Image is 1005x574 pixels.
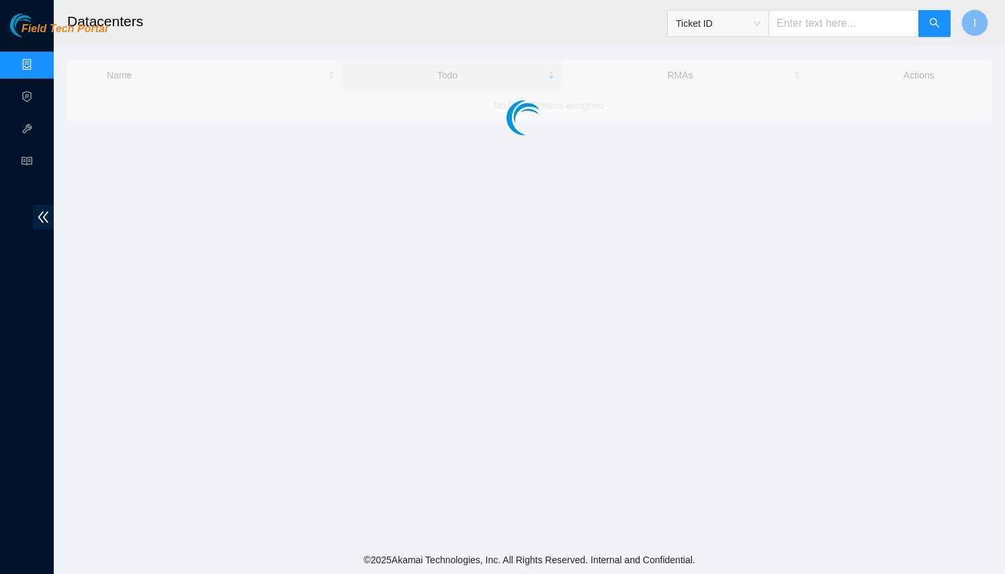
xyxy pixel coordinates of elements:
[33,205,54,230] span: double-left
[769,10,919,37] input: Enter text here...
[929,17,940,30] span: search
[54,546,1005,574] footer: © 2025 Akamai Technologies, Inc. All Rights Reserved. Internal and Confidential.
[973,15,976,32] span: I
[676,13,760,34] span: Ticket ID
[10,24,107,42] a: Akamai TechnologiesField Tech Portal
[961,9,988,36] button: I
[10,13,68,37] img: Akamai Technologies
[21,23,107,36] span: Field Tech Portal
[21,150,32,177] span: read
[918,10,951,37] button: search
